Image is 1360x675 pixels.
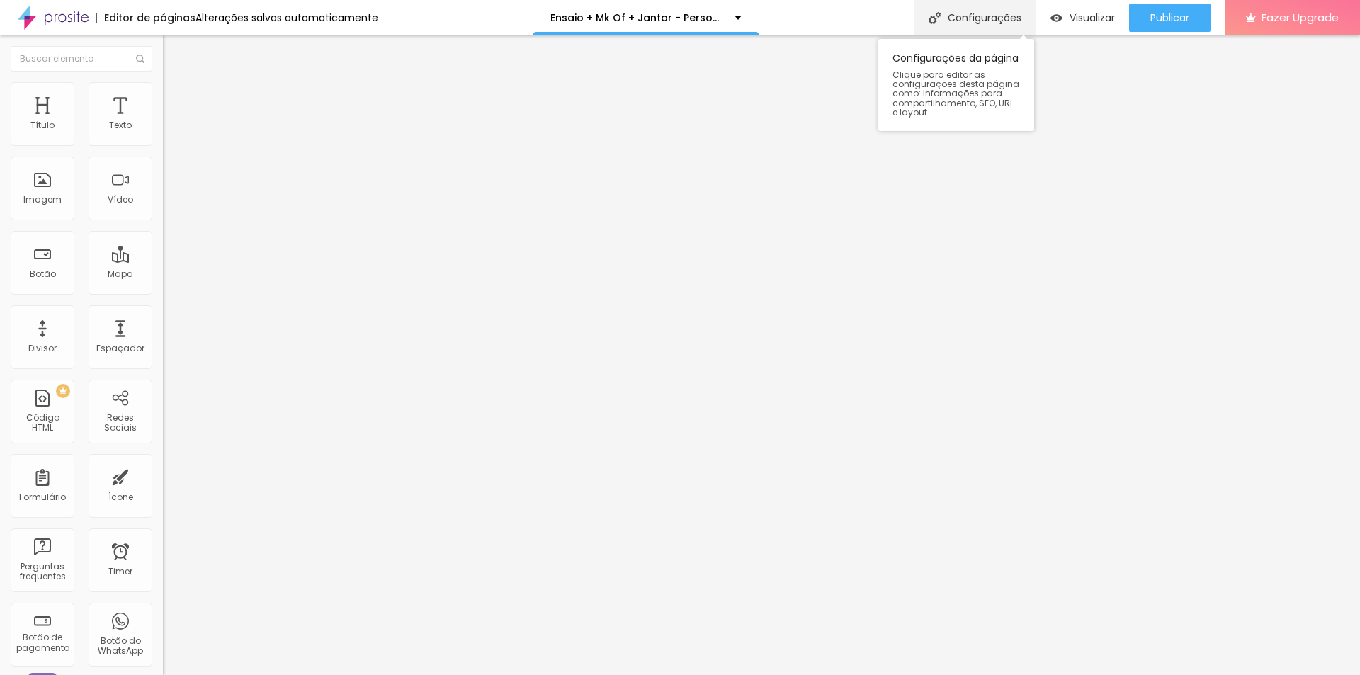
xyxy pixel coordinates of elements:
[11,46,152,72] input: Buscar elemento
[108,492,133,502] div: Ícone
[108,269,133,279] div: Mapa
[929,12,941,24] img: Icone
[1262,11,1339,23] span: Fazer Upgrade
[1050,12,1062,24] img: view-1.svg
[14,413,70,433] div: Código HTML
[14,562,70,582] div: Perguntas frequentes
[109,120,132,130] div: Texto
[30,120,55,130] div: Título
[23,195,62,205] div: Imagem
[878,39,1034,131] div: Configurações da página
[92,413,148,433] div: Redes Sociais
[1150,12,1189,23] span: Publicar
[195,13,378,23] div: Alterações salvas automaticamente
[30,269,56,279] div: Botão
[14,633,70,653] div: Botão de pagamento
[92,636,148,657] div: Botão do WhatsApp
[108,567,132,577] div: Timer
[1036,4,1129,32] button: Visualizar
[28,344,57,353] div: Divisor
[136,55,144,63] img: Icone
[96,344,144,353] div: Espaçador
[1129,4,1211,32] button: Publicar
[1070,12,1115,23] span: Visualizar
[19,492,66,502] div: Formulário
[550,13,724,23] p: Ensaio + Mk Of + Jantar - Personalizado
[892,70,1020,117] span: Clique para editar as configurações desta página como: Informações para compartilhamento, SEO, UR...
[96,13,195,23] div: Editor de páginas
[163,35,1360,675] iframe: Editor
[108,195,133,205] div: Vídeo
